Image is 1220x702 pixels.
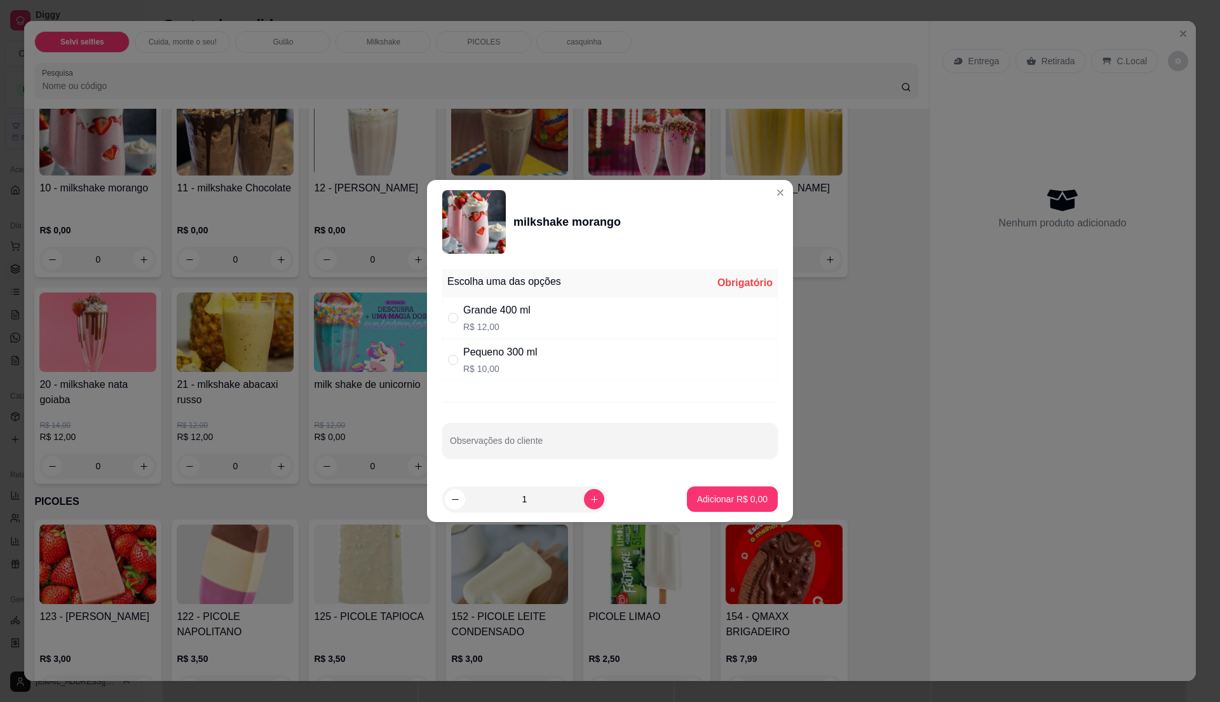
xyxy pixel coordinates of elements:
[513,213,621,231] div: milkshake morango
[717,275,773,291] div: Obrigatório
[463,345,538,360] div: Pequeno 300 ml
[584,489,604,509] button: increase-product-quantity
[687,486,778,512] button: Adicionar R$ 0,00
[463,303,531,318] div: Grande 400 ml
[447,274,561,289] div: Escolha uma das opções
[697,493,768,506] p: Adicionar R$ 0,00
[445,489,465,509] button: decrease-product-quantity
[450,439,770,452] input: Observações do cliente
[442,190,506,254] img: product-image
[463,320,531,333] p: R$ 12,00
[770,182,790,203] button: Close
[463,362,538,375] p: R$ 10,00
